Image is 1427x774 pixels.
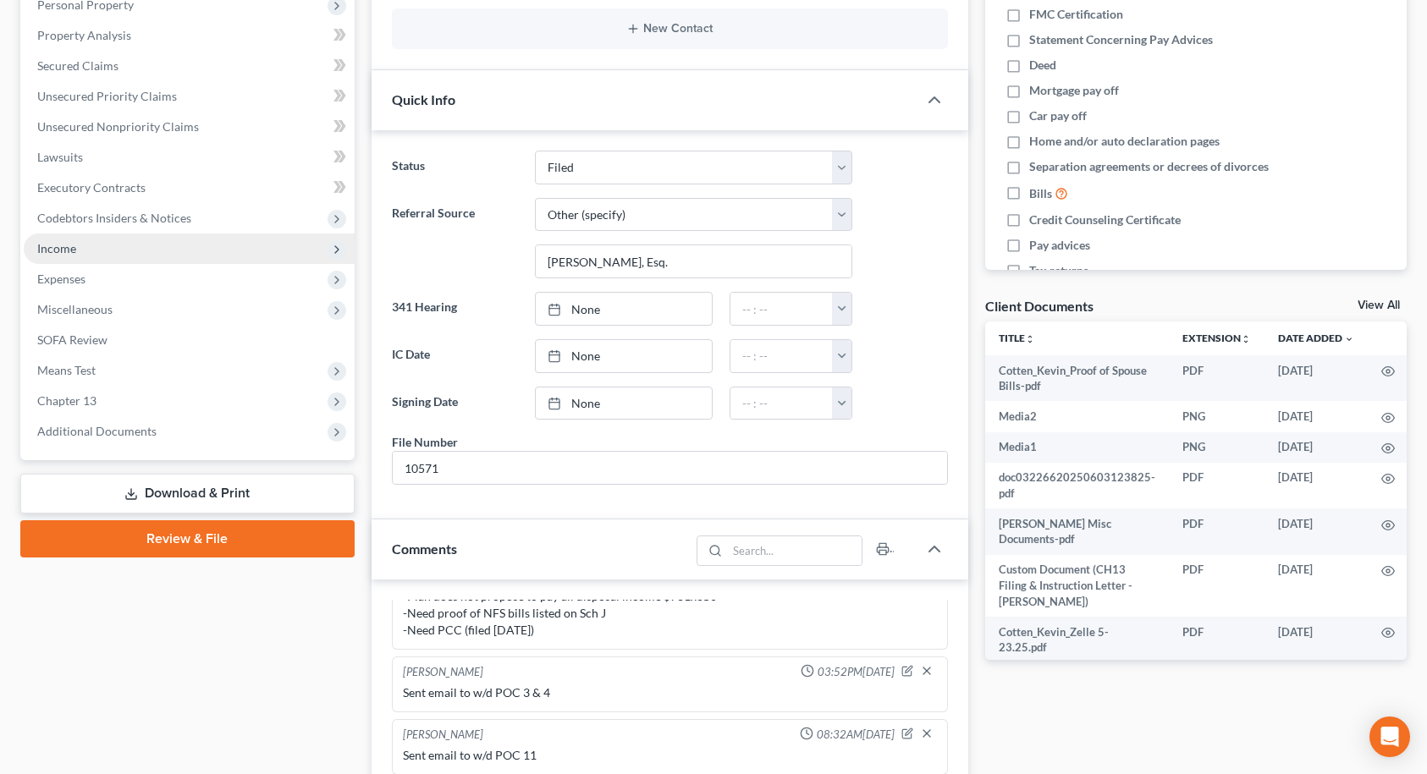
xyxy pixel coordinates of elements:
[730,340,833,372] input: -- : --
[1029,133,1220,150] span: Home and/or auto declaration pages
[1029,31,1213,48] span: Statement Concerning Pay Advices
[1264,355,1368,402] td: [DATE]
[1169,463,1264,509] td: PDF
[1029,262,1088,279] span: Tax returns
[536,293,712,325] a: None
[37,119,199,134] span: Unsecured Nonpriority Claims
[985,617,1169,663] td: Cotten_Kevin_Zelle 5-23.25.pdf
[37,28,131,42] span: Property Analysis
[37,393,96,408] span: Chapter 13
[1025,334,1035,344] i: unfold_more
[37,180,146,195] span: Executory Contracts
[1169,432,1264,463] td: PNG
[1169,508,1264,555] td: PDF
[1264,463,1368,509] td: [DATE]
[383,292,526,326] label: 341 Hearing
[730,293,833,325] input: -- : --
[1029,211,1181,228] span: Credit Counseling Certificate
[37,150,83,164] span: Lawsuits
[1264,432,1368,463] td: [DATE]
[24,112,355,142] a: Unsecured Nonpriority Claims
[818,664,895,680] span: 03:52PM[DATE]
[1344,334,1354,344] i: expand_more
[383,339,526,373] label: IC Date
[403,747,937,764] div: Sent email to w/d POC 11
[1029,185,1052,202] span: Bills
[24,81,355,112] a: Unsecured Priority Claims
[37,211,191,225] span: Codebtors Insiders & Notices
[403,684,937,701] div: Sent email to w/d POC 3 & 4
[1264,617,1368,663] td: [DATE]
[1029,6,1123,23] span: FMC Certification
[1358,299,1400,311] a: View All
[730,387,833,420] input: -- : --
[37,424,157,438] span: Additional Documents
[1029,237,1090,254] span: Pay advices
[985,432,1169,463] td: Media1
[985,463,1169,509] td: doc03226620250603123825-pdf
[403,664,483,681] div: [PERSON_NAME]
[1278,332,1354,344] a: Date Added expand_more
[20,520,355,557] a: Review & File
[24,173,355,203] a: Executory Contracts
[20,474,355,513] a: Download & Print
[536,340,712,372] a: None
[405,22,934,36] button: New Contact
[817,727,895,743] span: 08:32AM[DATE]
[536,387,712,420] a: None
[37,241,76,255] span: Income
[383,387,526,420] label: Signing Date
[999,332,1035,344] a: Titleunfold_more
[1169,555,1264,617] td: PDF
[1169,355,1264,402] td: PDF
[1264,508,1368,555] td: [DATE]
[1029,158,1269,175] span: Separation agreements or decrees of divorces
[403,727,483,744] div: [PERSON_NAME]
[1169,401,1264,431] td: PNG
[1264,401,1368,431] td: [DATE]
[1264,555,1368,617] td: [DATE]
[37,89,177,103] span: Unsecured Priority Claims
[37,332,107,347] span: SOFA Review
[37,58,118,73] span: Secured Claims
[985,508,1169,555] td: [PERSON_NAME] Misc Documents-pdf
[727,536,862,565] input: Search...
[1169,617,1264,663] td: PDF
[985,555,1169,617] td: Custom Document (CH13 Filing & Instruction Letter - [PERSON_NAME])
[392,433,458,451] div: File Number
[383,151,526,184] label: Status
[1369,716,1410,757] div: Open Intercom Messenger
[1029,82,1119,99] span: Mortgage pay off
[37,272,85,286] span: Expenses
[985,401,1169,431] td: Media2
[37,363,96,377] span: Means Test
[383,198,526,279] label: Referral Source
[37,302,113,316] span: Miscellaneous
[536,245,851,277] input: Other Referral Source
[1029,107,1087,124] span: Car pay off
[392,541,457,557] span: Comments
[392,91,455,107] span: Quick Info
[24,142,355,173] a: Lawsuits
[1029,57,1056,74] span: Deed
[24,325,355,355] a: SOFA Review
[393,452,947,484] input: --
[24,20,355,51] a: Property Analysis
[985,355,1169,402] td: Cotten_Kevin_Proof of Spouse Bills-pdf
[1182,332,1251,344] a: Extensionunfold_more
[24,51,355,81] a: Secured Claims
[1241,334,1251,344] i: unfold_more
[985,297,1094,315] div: Client Documents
